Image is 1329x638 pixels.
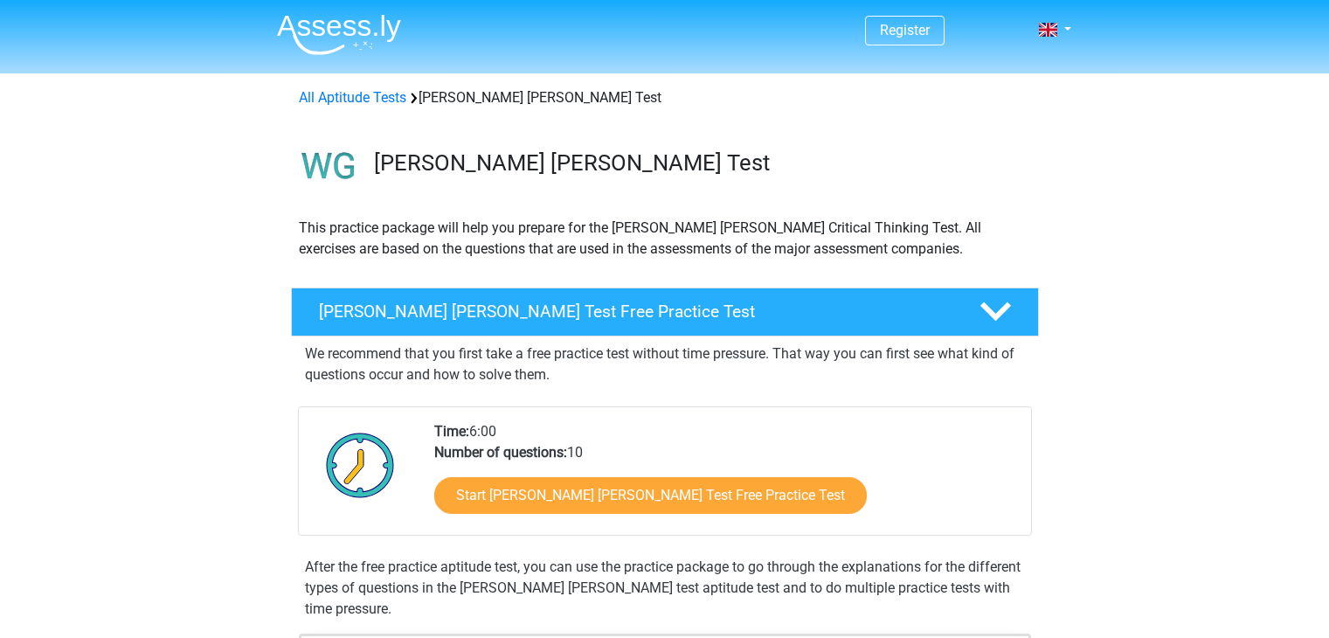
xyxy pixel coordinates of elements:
[299,89,406,106] a: All Aptitude Tests
[434,477,867,514] a: Start [PERSON_NAME] [PERSON_NAME] Test Free Practice Test
[284,288,1046,336] a: [PERSON_NAME] [PERSON_NAME] Test Free Practice Test
[277,14,401,55] img: Assessly
[374,149,1025,177] h3: [PERSON_NAME] [PERSON_NAME] Test
[880,22,930,38] a: Register
[292,87,1038,108] div: [PERSON_NAME] [PERSON_NAME] Test
[305,343,1025,385] p: We recommend that you first take a free practice test without time pressure. That way you can fir...
[434,444,567,461] b: Number of questions:
[316,421,405,509] img: Clock
[421,421,1030,535] div: 6:00 10
[319,302,952,322] h4: [PERSON_NAME] [PERSON_NAME] Test Free Practice Test
[292,129,366,204] img: watson glaser test
[298,557,1032,620] div: After the free practice aptitude test, you can use the practice package to go through the explana...
[299,218,1031,260] p: This practice package will help you prepare for the [PERSON_NAME] [PERSON_NAME] Critical Thinking...
[434,423,469,440] b: Time:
